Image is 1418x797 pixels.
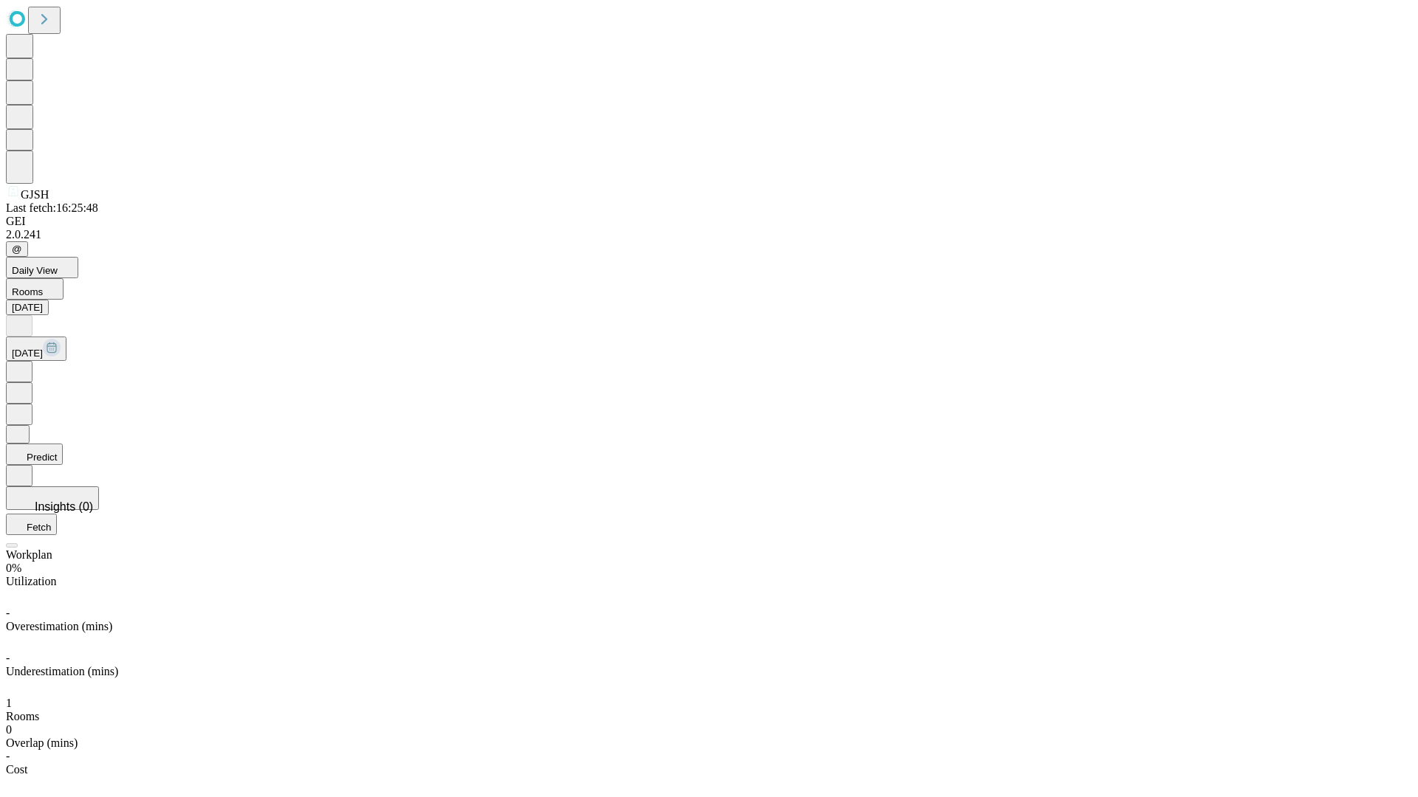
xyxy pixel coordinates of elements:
[6,241,28,257] button: @
[6,710,39,722] span: Rooms
[6,444,63,465] button: Predict
[6,201,98,214] span: Last fetch: 16:25:48
[6,723,12,736] span: 0
[6,575,56,587] span: Utilization
[35,500,93,513] span: Insights (0)
[6,652,10,664] span: -
[6,697,12,709] span: 1
[6,300,49,315] button: [DATE]
[6,337,66,361] button: [DATE]
[6,548,52,561] span: Workplan
[6,278,64,300] button: Rooms
[6,257,78,278] button: Daily View
[12,286,43,297] span: Rooms
[6,562,21,574] span: 0%
[12,265,58,276] span: Daily View
[21,188,49,201] span: GJSH
[6,607,10,619] span: -
[6,514,57,535] button: Fetch
[6,620,112,632] span: Overestimation (mins)
[6,736,78,749] span: Overlap (mins)
[6,763,27,776] span: Cost
[12,244,22,255] span: @
[6,215,1412,228] div: GEI
[12,348,43,359] span: [DATE]
[6,228,1412,241] div: 2.0.241
[6,665,118,677] span: Underestimation (mins)
[6,750,10,762] span: -
[6,486,99,510] button: Insights (0)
